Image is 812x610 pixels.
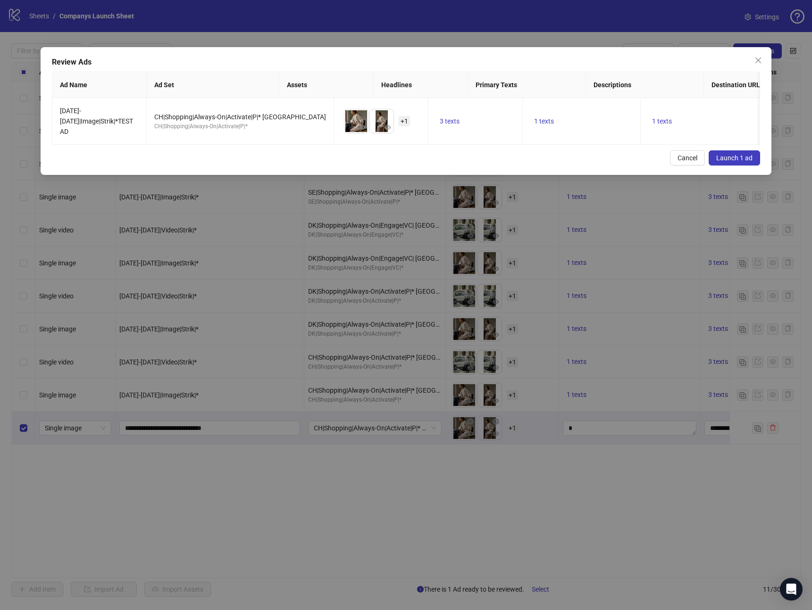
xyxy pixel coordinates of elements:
th: Descriptions [586,72,704,98]
th: Headlines [374,72,468,98]
span: close [754,57,762,64]
th: Assets [279,72,374,98]
img: Asset 1 [344,109,368,133]
button: Close [751,53,766,68]
span: 1 texts [652,117,672,125]
button: Preview [382,122,393,133]
img: Asset 2 [370,109,393,133]
span: + 1 [399,116,410,126]
div: CH|Shopping|Always-On|Activate|P|* [154,122,326,131]
span: eye [385,124,391,131]
button: Preview [357,122,368,133]
th: Primary Texts [468,72,586,98]
span: 3 texts [440,117,460,125]
button: 1 texts [530,115,558,127]
span: Launch 1 ad [716,154,753,162]
span: Cancel [678,154,697,162]
button: Cancel [670,150,705,165]
th: Ad Name [52,72,147,98]
div: CH|Shopping|Always-On|Activate|P|* [GEOGRAPHIC_DATA] [154,112,326,122]
button: 3 texts [436,115,463,127]
button: Launch 1 ad [709,150,760,165]
div: Open Intercom Messenger [780,578,803,601]
div: Review Ads [52,57,760,68]
span: [DATE]-[DATE]|Image|Strik|*TEST AD [60,107,133,135]
button: 1 texts [648,115,676,127]
span: 1 texts [534,117,554,125]
span: eye [359,124,366,131]
th: Ad Set [147,72,279,98]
